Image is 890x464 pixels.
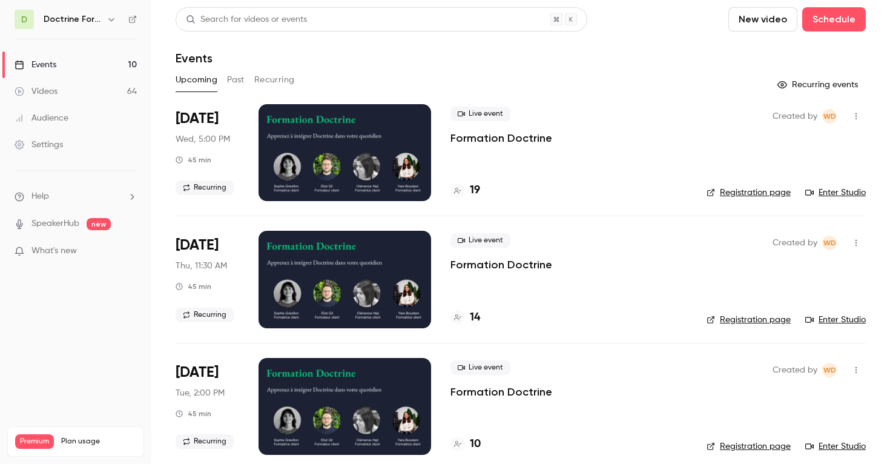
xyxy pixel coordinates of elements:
[805,187,866,199] a: Enter Studio
[450,360,510,375] span: Live event
[227,70,245,90] button: Past
[15,59,56,71] div: Events
[802,7,866,31] button: Schedule
[61,437,136,446] span: Plan usage
[15,112,68,124] div: Audience
[773,109,817,124] span: Created by
[707,187,791,199] a: Registration page
[176,434,234,449] span: Recurring
[470,310,480,326] h4: 14
[15,190,137,203] li: help-dropdown-opener
[470,182,480,199] h4: 19
[31,190,49,203] span: Help
[21,13,27,26] span: D
[176,155,211,165] div: 45 min
[805,440,866,452] a: Enter Studio
[450,310,480,326] a: 14
[728,7,797,31] button: New video
[176,51,213,65] h1: Events
[176,387,225,399] span: Tue, 2:00 PM
[450,385,552,399] a: Formation Doctrine
[707,314,791,326] a: Registration page
[15,139,63,151] div: Settings
[176,358,239,455] div: Sep 30 Tue, 2:00 PM (Europe/Paris)
[450,436,481,452] a: 10
[44,13,102,25] h6: Doctrine Formation Corporate
[176,104,239,201] div: Sep 24 Wed, 5:00 PM (Europe/Paris)
[772,75,866,94] button: Recurring events
[176,363,219,382] span: [DATE]
[823,109,836,124] span: WD
[15,434,54,449] span: Premium
[176,231,239,328] div: Sep 25 Thu, 11:30 AM (Europe/Paris)
[186,13,307,26] div: Search for videos or events
[31,245,77,257] span: What's new
[822,109,837,124] span: Webinar Doctrine
[176,260,227,272] span: Thu, 11:30 AM
[15,85,58,98] div: Videos
[450,131,552,145] a: Formation Doctrine
[176,409,211,419] div: 45 min
[823,363,836,377] span: WD
[176,109,219,128] span: [DATE]
[176,181,234,195] span: Recurring
[87,218,111,230] span: new
[450,257,552,272] a: Formation Doctrine
[176,308,234,322] span: Recurring
[176,133,230,145] span: Wed, 5:00 PM
[773,363,817,377] span: Created by
[450,233,510,248] span: Live event
[823,236,836,250] span: WD
[822,236,837,250] span: Webinar Doctrine
[707,440,791,452] a: Registration page
[176,70,217,90] button: Upcoming
[822,363,837,377] span: Webinar Doctrine
[176,282,211,291] div: 45 min
[122,246,137,257] iframe: Noticeable Trigger
[470,436,481,452] h4: 10
[31,217,79,230] a: SpeakerHub
[773,236,817,250] span: Created by
[450,182,480,199] a: 19
[805,314,866,326] a: Enter Studio
[254,70,295,90] button: Recurring
[176,236,219,255] span: [DATE]
[450,107,510,121] span: Live event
